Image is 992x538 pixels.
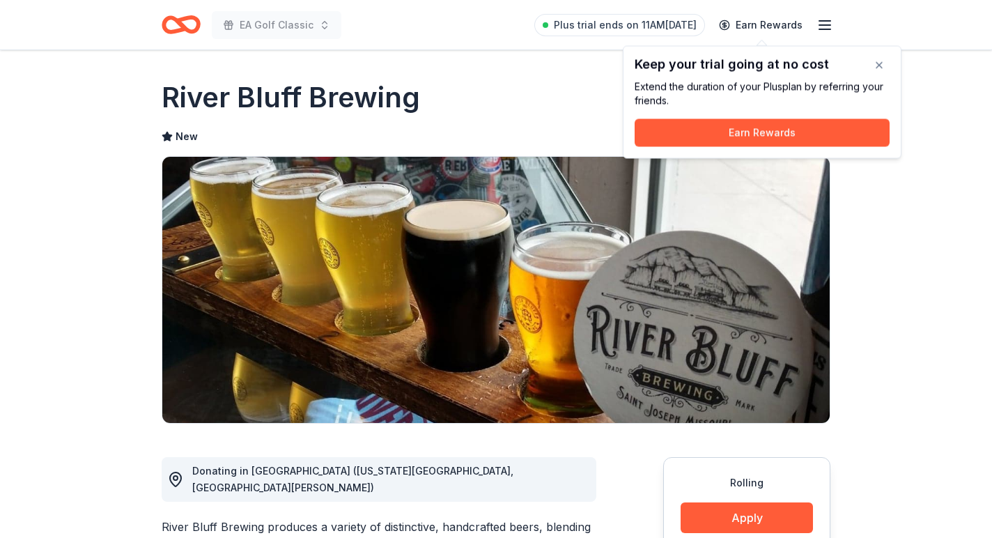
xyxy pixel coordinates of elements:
h1: River Bluff Brewing [162,78,420,117]
a: Home [162,8,201,41]
a: Earn Rewards [711,13,811,38]
button: EA Golf Classic [212,11,341,39]
a: Plus trial ends on 11AM[DATE] [534,14,705,36]
div: Rolling [681,475,813,491]
span: EA Golf Classic [240,17,313,33]
span: Donating in [GEOGRAPHIC_DATA] ([US_STATE][GEOGRAPHIC_DATA], [GEOGRAPHIC_DATA][PERSON_NAME]) [192,465,513,493]
img: Image for River Bluff Brewing [162,157,830,423]
span: New [176,128,198,145]
div: Extend the duration of your Plus plan by referring your friends. [635,80,890,108]
button: Apply [681,502,813,533]
div: Keep your trial going at no cost [635,58,890,72]
span: Plus trial ends on 11AM[DATE] [554,17,697,33]
button: Earn Rewards [635,119,890,147]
